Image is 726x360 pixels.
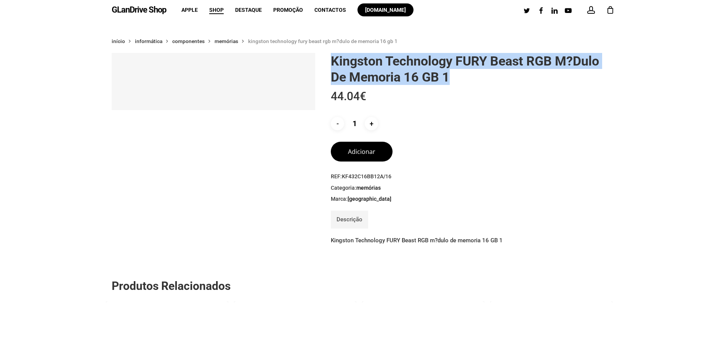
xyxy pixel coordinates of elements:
[365,117,378,130] input: +
[356,184,381,191] a: Memórias
[172,38,205,45] a: Componentes
[331,117,344,130] input: -
[273,7,303,13] a: Promoção
[331,142,393,162] button: Adicionar
[209,7,224,13] a: Shop
[346,117,363,130] input: Product quantity
[248,38,397,44] span: Kingston Technology FURY Beast RGB m?dulo de memoria 16 GB 1
[215,38,238,45] a: Memórias
[337,211,362,229] a: Descrição
[112,278,620,294] h2: Produtos Relacionados
[314,7,346,13] a: Contactos
[112,38,125,45] a: Início
[360,90,366,103] span: €
[331,195,614,203] span: Marca:
[331,90,366,103] bdi: 44.04
[331,234,614,246] p: Kingston Technology FURY Beast RGB m?dulo de memoria 16 GB 1
[365,7,406,13] span: [DOMAIN_NAME]
[331,53,614,85] h1: Kingston Technology FURY Beast RGB m?dulo de memoria 16 GB 1
[181,7,198,13] a: Apple
[342,173,391,179] span: KF432C16BB12A/16
[357,7,413,13] a: [DOMAIN_NAME]
[112,6,166,14] a: GLanDrive Shop
[135,38,162,45] a: Informática
[235,7,262,13] a: Destaque
[331,184,614,192] span: Categoria:
[348,195,391,202] a: [GEOGRAPHIC_DATA]
[331,173,614,181] span: REF:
